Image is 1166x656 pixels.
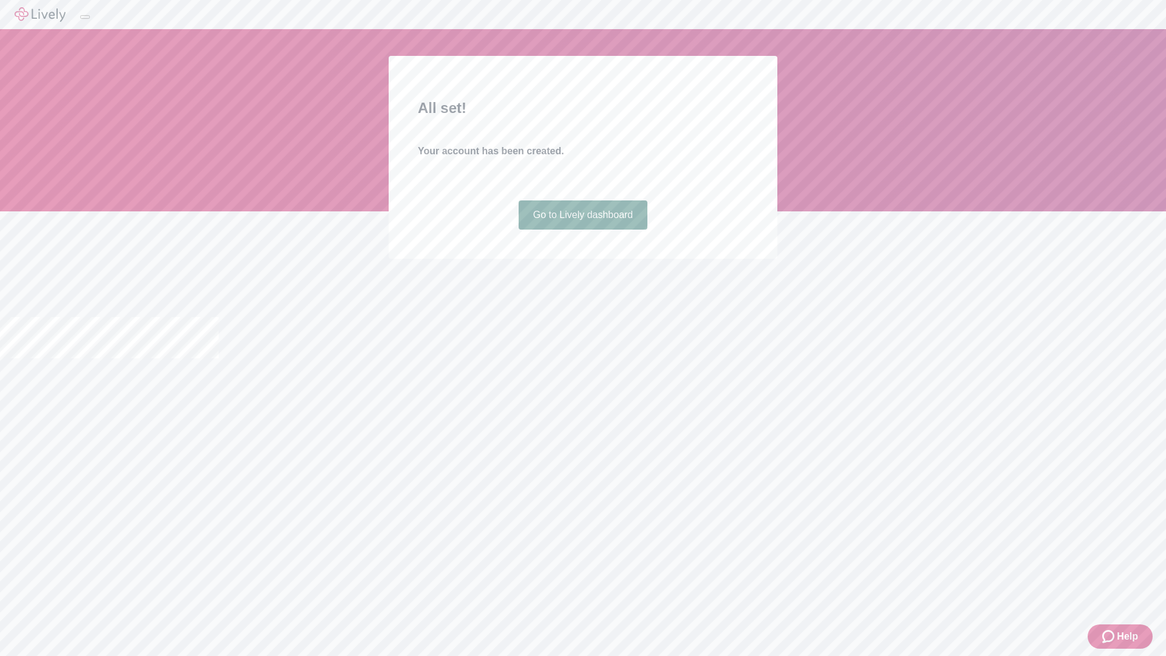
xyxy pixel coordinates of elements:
[15,7,66,22] img: Lively
[80,15,90,19] button: Log out
[1088,624,1153,649] button: Zendesk support iconHelp
[519,200,648,230] a: Go to Lively dashboard
[418,97,748,119] h2: All set!
[1102,629,1117,644] svg: Zendesk support icon
[418,144,748,159] h4: Your account has been created.
[1117,629,1138,644] span: Help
